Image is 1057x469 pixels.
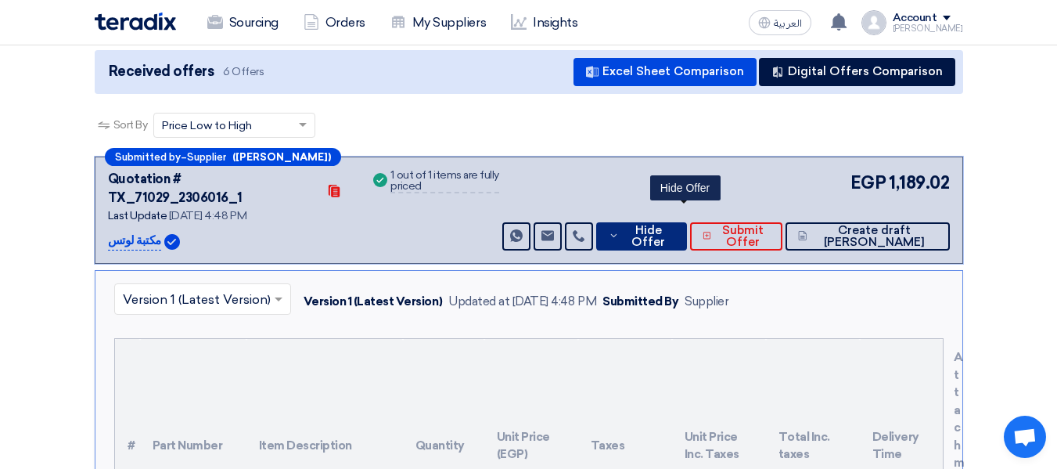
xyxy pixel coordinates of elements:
button: Hide Offer [596,222,686,251]
span: Supplier [187,152,226,162]
div: Account [893,12,937,25]
button: Excel Sheet Comparison [573,58,757,86]
a: Open chat [1004,416,1046,458]
a: Orders [291,5,378,40]
img: profile_test.png [861,10,886,35]
a: My Suppliers [378,5,498,40]
img: Teradix logo [95,13,176,31]
div: Quotation # TX_71029_2306016_1 [108,170,318,207]
span: Received offers [109,61,214,82]
span: العربية [774,18,802,29]
span: 6 Offers [223,64,264,79]
b: ([PERSON_NAME]) [232,152,331,162]
p: مكتبة لوتس [108,232,161,251]
div: Version 1 (Latest Version) [304,293,443,311]
span: Last Update [108,209,167,222]
div: Updated at [DATE] 4:48 PM [448,293,596,311]
button: العربية [749,10,811,35]
div: – [105,148,341,166]
div: Supplier [685,293,728,311]
a: Sourcing [195,5,291,40]
div: Submitted By [602,293,678,311]
span: Sort By [113,117,148,133]
div: Hide Offer [650,175,721,200]
span: Submit Offer [715,225,770,248]
span: 1,189.02 [889,170,949,196]
button: Create draft [PERSON_NAME] [786,222,949,251]
div: [PERSON_NAME] [893,24,963,33]
span: Submitted by [115,152,181,162]
span: [DATE] 4:48 PM [169,209,246,222]
span: Price Low to High [162,117,252,134]
div: 1 out of 1 items are fully priced [390,170,499,193]
span: Create draft [PERSON_NAME] [811,225,937,248]
span: EGP [850,170,886,196]
img: Verified Account [164,234,180,250]
a: Insights [498,5,590,40]
span: Hide Offer [623,225,674,248]
button: Submit Offer [690,222,783,251]
button: Digital Offers Comparison [759,58,955,86]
